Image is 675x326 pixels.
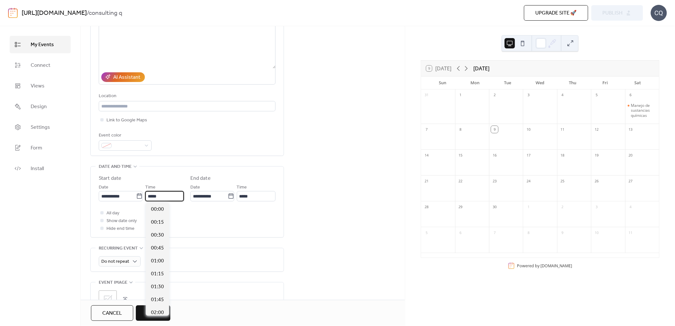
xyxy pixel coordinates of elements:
span: 02:00 [151,309,164,317]
div: 27 [627,178,634,185]
span: Form [31,144,42,152]
button: Save [136,305,170,321]
div: AI Assistant [113,74,140,81]
a: [DOMAIN_NAME] [541,263,572,269]
img: logo [8,8,18,18]
span: 01:15 [151,270,164,278]
span: 01:30 [151,283,164,291]
div: Tue [491,76,524,89]
span: Link to Google Maps [106,117,147,124]
div: 31 [423,92,430,99]
span: 00:00 [151,206,164,213]
div: 17 [525,152,532,159]
div: Thu [557,76,589,89]
div: 5 [423,229,430,236]
div: [DATE] [473,65,489,72]
span: Save [147,310,159,317]
span: Upgrade site 🚀 [535,9,577,17]
div: 11 [627,229,634,236]
span: Connect [31,62,50,69]
div: 21 [423,178,430,185]
a: My Events [10,36,71,53]
span: Recurring event [99,245,138,252]
div: 29 [457,203,464,210]
div: 4 [559,92,566,99]
div: 4 [627,203,634,210]
div: 13 [627,126,634,133]
div: Event color [99,132,150,139]
div: Sat [621,76,654,89]
span: Hide end time [106,225,135,233]
span: 01:00 [151,257,164,265]
button: Upgrade site 🚀 [524,5,588,21]
div: 5 [593,92,600,99]
div: Mon [459,76,491,89]
div: CQ [651,5,667,21]
div: Fri [589,76,621,89]
div: 28 [423,203,430,210]
span: 00:15 [151,219,164,226]
span: Time [145,184,156,191]
div: 9 [559,229,566,236]
div: 3 [593,203,600,210]
div: 24 [525,178,532,185]
b: / [87,7,89,19]
div: 15 [457,152,464,159]
div: 12 [593,126,600,133]
div: Location [99,92,274,100]
span: Cancel [102,310,122,317]
a: Connect [10,56,71,74]
div: 1 [457,92,464,99]
span: Design [31,103,47,111]
span: Event image [99,279,127,287]
span: 00:30 [151,231,164,239]
div: 7 [423,126,430,133]
span: Show date only [106,217,137,225]
div: Wed [524,76,557,89]
div: 9 [491,126,498,133]
a: Form [10,139,71,157]
div: End date [190,175,211,182]
span: My Events [31,41,54,49]
span: Settings [31,124,50,131]
span: Date [99,184,108,191]
span: Time [237,184,247,191]
div: 2 [559,203,566,210]
div: Manejo de sustancias químicas [631,103,657,118]
span: Install [31,165,44,173]
a: Views [10,77,71,95]
span: Views [31,82,45,90]
div: Manejo de sustancias químicas [625,103,659,118]
a: Design [10,98,71,115]
span: Date and time [99,163,132,171]
div: 11 [559,126,566,133]
div: 16 [491,152,498,159]
div: 10 [593,229,600,236]
div: 19 [593,152,600,159]
div: 14 [423,152,430,159]
div: ; [99,290,117,309]
div: Start date [99,175,121,182]
a: Settings [10,118,71,136]
span: 01:45 [151,296,164,304]
div: 26 [593,178,600,185]
div: 3 [525,92,532,99]
div: Sun [426,76,459,89]
div: 1 [525,203,532,210]
div: 30 [491,203,498,210]
div: 20 [627,152,634,159]
div: 22 [457,178,464,185]
span: 00:45 [151,244,164,252]
div: 10 [525,126,532,133]
div: 6 [457,229,464,236]
button: Cancel [91,305,133,321]
span: Do not repeat [101,257,129,266]
b: consulting q [89,7,122,19]
div: 7 [491,229,498,236]
div: 25 [559,178,566,185]
div: 2 [491,92,498,99]
div: 6 [627,92,634,99]
button: AI Assistant [101,72,145,82]
div: 8 [525,229,532,236]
